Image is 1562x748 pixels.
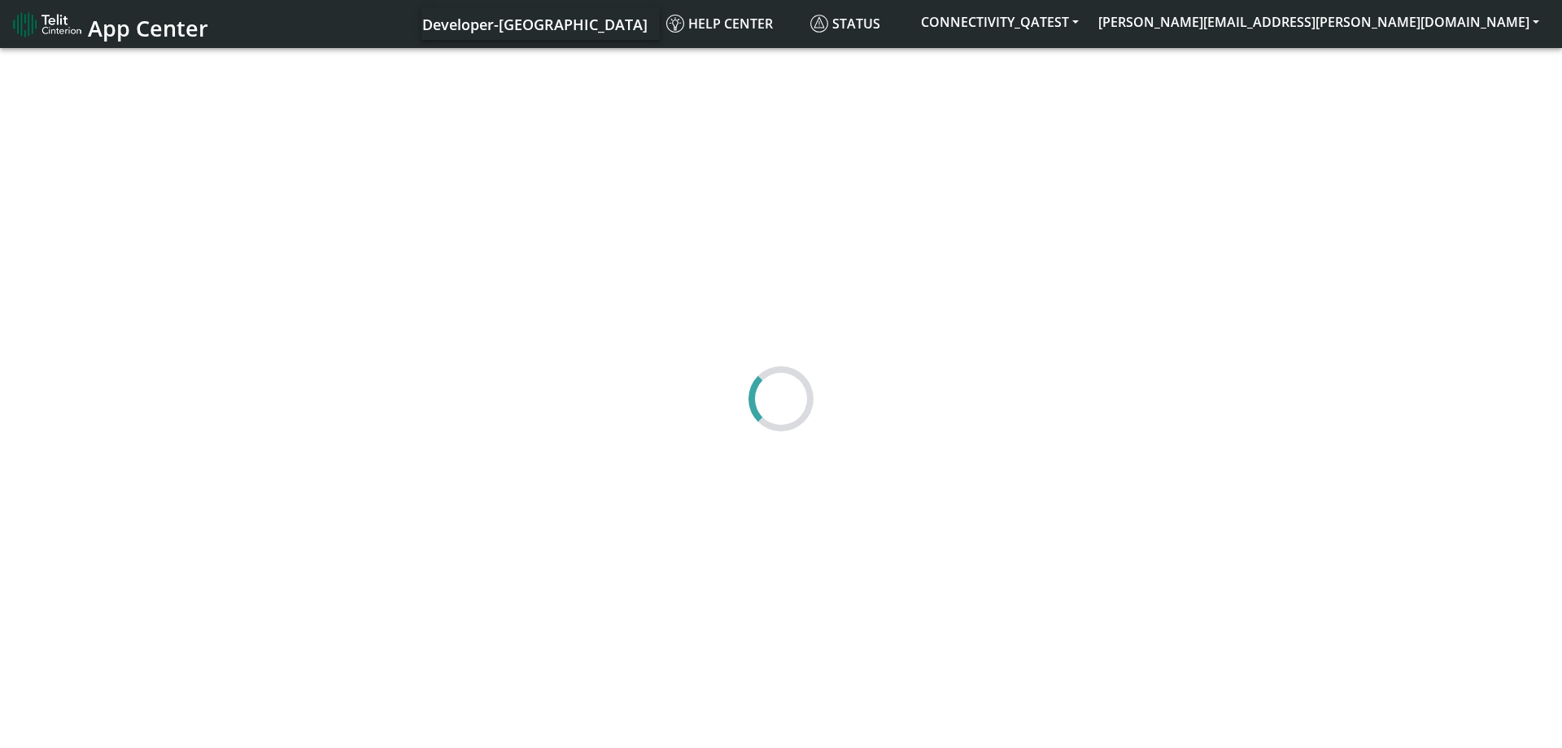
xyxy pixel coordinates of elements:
button: [PERSON_NAME][EMAIL_ADDRESS][PERSON_NAME][DOMAIN_NAME] [1089,7,1549,37]
span: Developer-[GEOGRAPHIC_DATA] [422,15,648,34]
a: Help center [660,7,804,40]
a: App Center [13,7,206,42]
img: logo-telit-cinterion-gw-new.png [13,11,81,37]
button: CONNECTIVITY_QATEST [911,7,1089,37]
span: Help center [666,15,773,33]
a: Status [804,7,911,40]
a: Your current platform instance [421,7,647,40]
span: App Center [88,13,208,43]
img: status.svg [810,15,828,33]
img: knowledge.svg [666,15,684,33]
span: Status [810,15,880,33]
